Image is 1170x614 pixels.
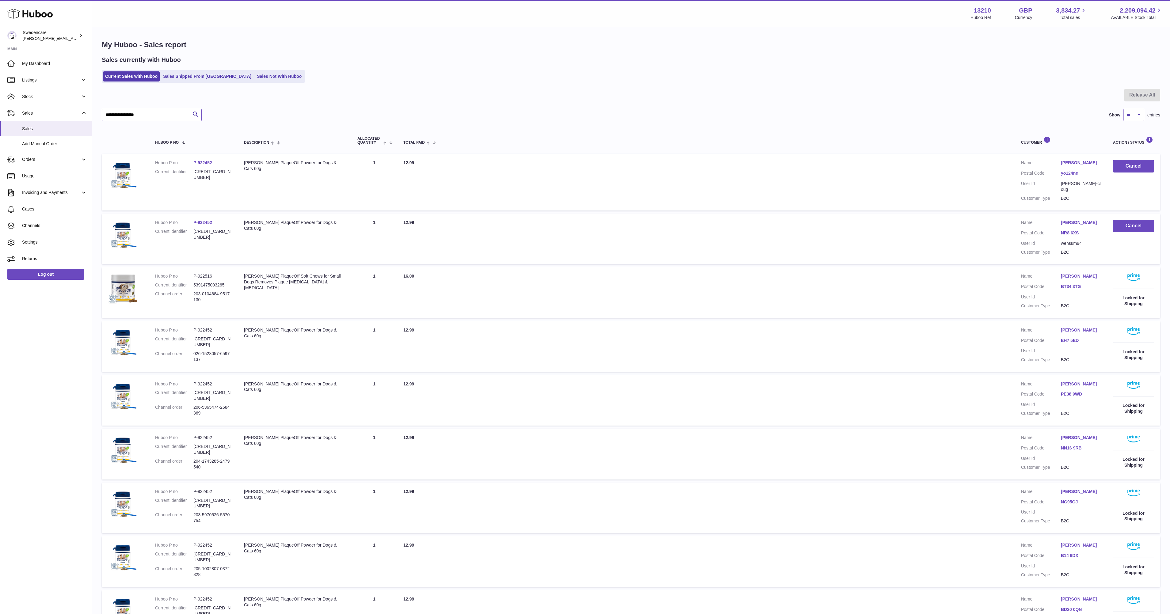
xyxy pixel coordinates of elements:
dt: Name [1021,435,1061,442]
span: 12.99 [403,220,414,225]
span: Returns [22,256,87,262]
dd: P-922452 [193,381,232,387]
div: Locked for Shipping [1113,564,1154,576]
dt: User Id [1021,456,1061,461]
dt: Current identifier [155,390,193,401]
dt: Postal Code [1021,499,1061,506]
dd: 5391475003265 [193,282,232,288]
span: 12.99 [403,160,414,165]
div: [PERSON_NAME] PlaqueOff Powder for Dogs & Cats 60g [244,327,345,339]
dt: Channel order [155,291,193,303]
dd: 203-0104684-9517130 [193,291,232,303]
dd: P-922452 [193,489,232,495]
h2: Sales currently with Huboo [102,56,181,64]
dt: Postal Code [1021,553,1061,560]
td: 1 [351,267,397,318]
a: [PERSON_NAME] [1061,596,1101,602]
dt: Channel order [155,566,193,578]
td: 1 [351,154,397,210]
div: [PERSON_NAME] PlaqueOff Powder for Dogs & Cats 60g [244,220,345,231]
dt: Customer Type [1021,195,1061,201]
a: B14 6DX [1061,553,1101,559]
div: [PERSON_NAME] PlaqueOff Powder for Dogs & Cats 60g [244,160,345,172]
a: [PERSON_NAME] [1061,327,1101,333]
a: Log out [7,269,84,280]
a: Sales Not With Huboo [255,71,304,81]
span: 12.99 [403,597,414,601]
dt: Current identifier [155,169,193,180]
dt: Postal Code [1021,284,1061,291]
a: Current Sales with Huboo [103,71,160,81]
a: P-922452 [193,160,212,165]
dt: Customer Type [1021,464,1061,470]
dd: B2C [1061,464,1101,470]
dt: Name [1021,596,1061,604]
dd: P-922452 [193,327,232,333]
span: [PERSON_NAME][EMAIL_ADDRESS][PERSON_NAME][DOMAIN_NAME] [23,36,156,41]
div: Swedencare [23,30,78,41]
img: $_57.JPG [108,435,139,465]
a: Sales Shipped From [GEOGRAPHIC_DATA] [161,71,253,81]
dt: Postal Code [1021,445,1061,453]
dt: Customer Type [1021,357,1061,363]
strong: 13210 [974,6,991,15]
div: Customer [1021,136,1101,145]
span: Usage [22,173,87,179]
span: 16.00 [403,274,414,279]
button: Cancel [1113,220,1154,232]
dt: Postal Code [1021,170,1061,178]
dt: Channel order [155,512,193,524]
dt: Current identifier [155,336,193,348]
div: [PERSON_NAME] PlaqueOff Powder for Dogs & Cats 60g [244,596,345,608]
button: Cancel [1113,160,1154,172]
dt: Current identifier [155,282,193,288]
dd: P-922452 [193,596,232,602]
span: ALLOCATED Quantity [357,137,382,145]
dd: wensum94 [1061,241,1101,246]
span: Sales [22,110,81,116]
a: EH7 5ED [1061,338,1101,343]
dt: Customer Type [1021,572,1061,578]
dd: [CREDIT_CARD_NUMBER] [193,390,232,401]
dt: Postal Code [1021,230,1061,237]
dt: Customer Type [1021,518,1061,524]
a: [PERSON_NAME] [1061,435,1101,441]
td: 1 [351,375,397,426]
div: Action / Status [1113,136,1154,145]
span: Huboo P no [155,141,179,145]
dd: P-922452 [193,542,232,548]
span: Add Manual Order [22,141,87,147]
div: [PERSON_NAME] PlaqueOff Powder for Dogs & Cats 60g [244,489,345,500]
span: entries [1147,112,1160,118]
a: BD20 0QN [1061,607,1101,612]
strong: GBP [1019,6,1032,15]
a: P-922452 [193,220,212,225]
dd: [CREDIT_CARD_NUMBER] [193,498,232,509]
dt: Huboo P no [155,489,193,495]
dd: [CREDIT_CARD_NUMBER] [193,551,232,563]
dd: [CREDIT_CARD_NUMBER] [193,229,232,240]
a: 3,834.27 Total sales [1056,6,1087,21]
span: Settings [22,239,87,245]
dd: [CREDIT_CARD_NUMBER] [193,444,232,455]
div: Locked for Shipping [1113,457,1154,468]
dt: User Id [1021,402,1061,407]
dt: Channel order [155,404,193,416]
div: [PERSON_NAME] PlaqueOff Powder for Dogs & Cats 60g [244,542,345,554]
dt: Huboo P no [155,542,193,548]
img: primelogo.png [1127,489,1140,496]
dd: 204-1743285-2479540 [193,458,232,470]
div: Locked for Shipping [1113,510,1154,522]
dt: Name [1021,327,1061,335]
dt: User Id [1021,348,1061,354]
dt: Huboo P no [155,435,193,441]
dt: Channel order [155,351,193,362]
dt: Name [1021,273,1061,281]
div: Locked for Shipping [1113,349,1154,361]
dt: Huboo P no [155,596,193,602]
span: Description [244,141,269,145]
img: daniel.corbridge@swedencare.co.uk [7,31,17,40]
dt: User Id [1021,563,1061,569]
dd: B2C [1061,195,1101,201]
dd: [CREDIT_CARD_NUMBER] [193,336,232,348]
